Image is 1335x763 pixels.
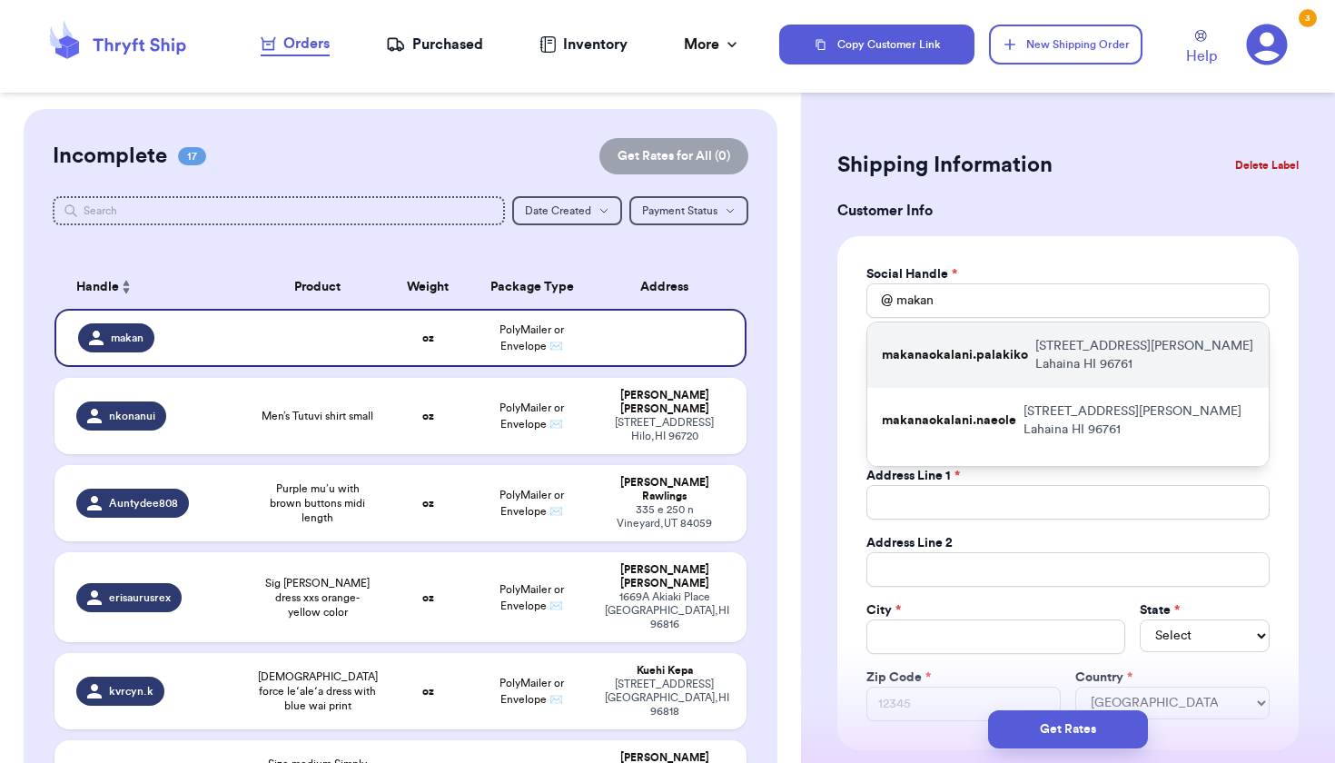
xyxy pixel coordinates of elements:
button: Date Created [512,196,622,225]
div: Orders [261,33,330,54]
th: Address [594,265,746,309]
p: makanaokalani.naeole [882,411,1016,430]
span: PolyMailer or Envelope ✉️ [499,678,564,705]
a: 3 [1246,24,1288,65]
label: City [866,601,901,619]
a: Inventory [539,34,628,55]
button: Delete Label [1228,145,1306,185]
label: Zip Code [866,669,931,687]
a: Purchased [386,34,483,55]
span: PolyMailer or Envelope ✉️ [499,402,564,430]
div: More [684,34,741,55]
span: Payment Status [642,205,717,216]
div: [PERSON_NAME] [PERSON_NAME] [605,389,724,416]
span: nkonanui [109,409,155,423]
label: Address Line 1 [866,467,960,485]
strong: oz [422,411,434,421]
button: Copy Customer Link [779,25,975,64]
span: Men’s Tutuvi shirt small [262,409,373,423]
div: 1669A Akiaki Place [GEOGRAPHIC_DATA] , HI 96816 [605,590,724,631]
th: Weight [387,265,470,309]
div: Kuehi Kepa [605,664,724,678]
strong: oz [422,498,434,509]
button: Get Rates [988,710,1148,748]
a: Orders [261,33,330,56]
span: Help [1186,45,1217,67]
strong: oz [422,332,434,343]
label: Social Handle [866,265,957,283]
input: Search [53,196,504,225]
p: [STREET_ADDRESS][PERSON_NAME] Lahaina HI 96761 [1035,337,1254,373]
span: Handle [76,278,119,297]
span: PolyMailer or Envelope ✉️ [499,584,564,611]
button: Get Rates for All (0) [599,138,748,174]
span: 17 [178,147,206,165]
div: 335 e 250 n Vineyard , UT 84059 [605,503,724,530]
div: 3 [1299,9,1317,27]
strong: oz [422,686,434,697]
div: [STREET_ADDRESS] Hilo , HI 96720 [605,416,724,443]
strong: oz [422,592,434,603]
p: [STREET_ADDRESS][PERSON_NAME] Lahaina HI 96761 [1023,402,1254,439]
h2: Incomplete [53,142,167,171]
span: PolyMailer or Envelope ✉️ [499,490,564,517]
h3: Customer Info [837,200,1299,222]
span: Purple mu’u with brown buttons midi length [260,481,376,525]
div: [PERSON_NAME] Rawlings [605,476,724,503]
span: Auntydee808 [109,496,178,510]
th: Package Type [470,265,594,309]
span: erisaurusrex [109,590,171,605]
th: Product [249,265,387,309]
span: Sig [PERSON_NAME] dress xxs orange-yellow color [260,576,376,619]
div: [PERSON_NAME] [PERSON_NAME] [605,563,724,590]
label: Country [1075,669,1132,687]
button: New Shipping Order [989,25,1142,64]
span: Date Created [525,205,591,216]
p: makanaokalani.palakiko [882,346,1028,364]
label: Address Line 2 [866,534,953,552]
span: makan [111,331,143,345]
label: State [1140,601,1180,619]
a: Help [1186,30,1217,67]
button: Payment Status [629,196,748,225]
span: PolyMailer or Envelope ✉️ [499,324,564,352]
input: 12345 [866,687,1061,721]
div: [STREET_ADDRESS] [GEOGRAPHIC_DATA] , HI 96818 [605,678,724,718]
button: Sort ascending [119,276,133,298]
h2: Shipping Information [837,151,1053,180]
span: [DEMOGRAPHIC_DATA] force leʻaleʻa dress with blue wai print [258,669,378,713]
span: kvrcyn.k [109,684,153,699]
div: @ [866,283,893,318]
